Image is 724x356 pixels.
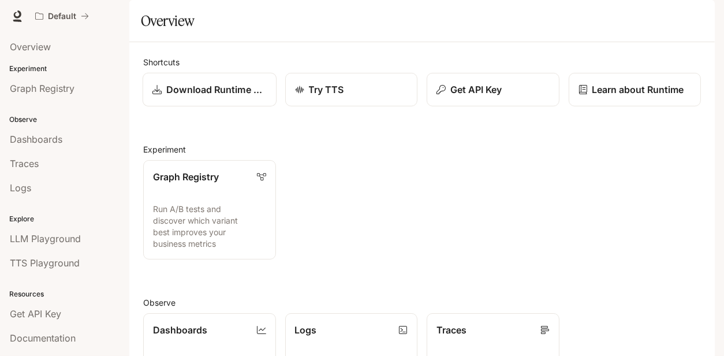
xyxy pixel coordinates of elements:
button: All workspaces [30,5,94,28]
a: Download Runtime SDK [143,73,277,107]
p: Learn about Runtime [592,83,684,97]
a: Graph RegistryRun A/B tests and discover which variant best improves your business metrics [143,160,276,259]
p: Graph Registry [153,170,219,184]
h2: Observe [143,296,701,309]
a: Learn about Runtime [569,73,701,106]
h1: Overview [141,9,195,32]
p: Run A/B tests and discover which variant best improves your business metrics [153,203,266,250]
p: Get API Key [450,83,502,97]
h2: Experiment [143,143,701,155]
h2: Shortcuts [143,56,701,68]
button: Get API Key [427,73,559,106]
p: Download Runtime SDK [166,83,266,97]
p: Dashboards [153,323,207,337]
p: Default [48,12,76,21]
p: Traces [436,323,467,337]
p: Logs [295,323,317,337]
a: Try TTS [285,73,418,106]
p: Try TTS [309,83,344,97]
